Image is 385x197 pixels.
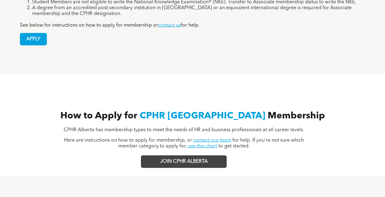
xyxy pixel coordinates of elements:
span: JOIN CPHR ALBERTA [160,159,208,165]
li: A degree from an accredited post-secondary institution in [GEOGRAPHIC_DATA] or an equivalent inte... [32,5,365,17]
a: use this chart [188,144,217,149]
span: for help. If you're not sure which member category to apply for, [118,138,304,149]
span: CPHR Alberta has membership types to meet the needs of HR and business professionals at all caree... [64,128,304,132]
a: contact us [158,23,181,28]
span: to get started. [218,144,249,149]
span: How to Apply for [60,111,137,121]
span: Here are instructions on how to apply for membership, or [64,138,192,143]
a: JOIN CPHR ALBERTA [141,155,227,168]
p: See below for instructions on how to apply for membership or for help. [20,23,365,28]
span: CPHR [GEOGRAPHIC_DATA] [140,111,265,121]
span: Membership [268,111,325,121]
span: APPLY [20,33,47,45]
a: APPLY [20,33,47,46]
a: contact our team [193,138,231,143]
